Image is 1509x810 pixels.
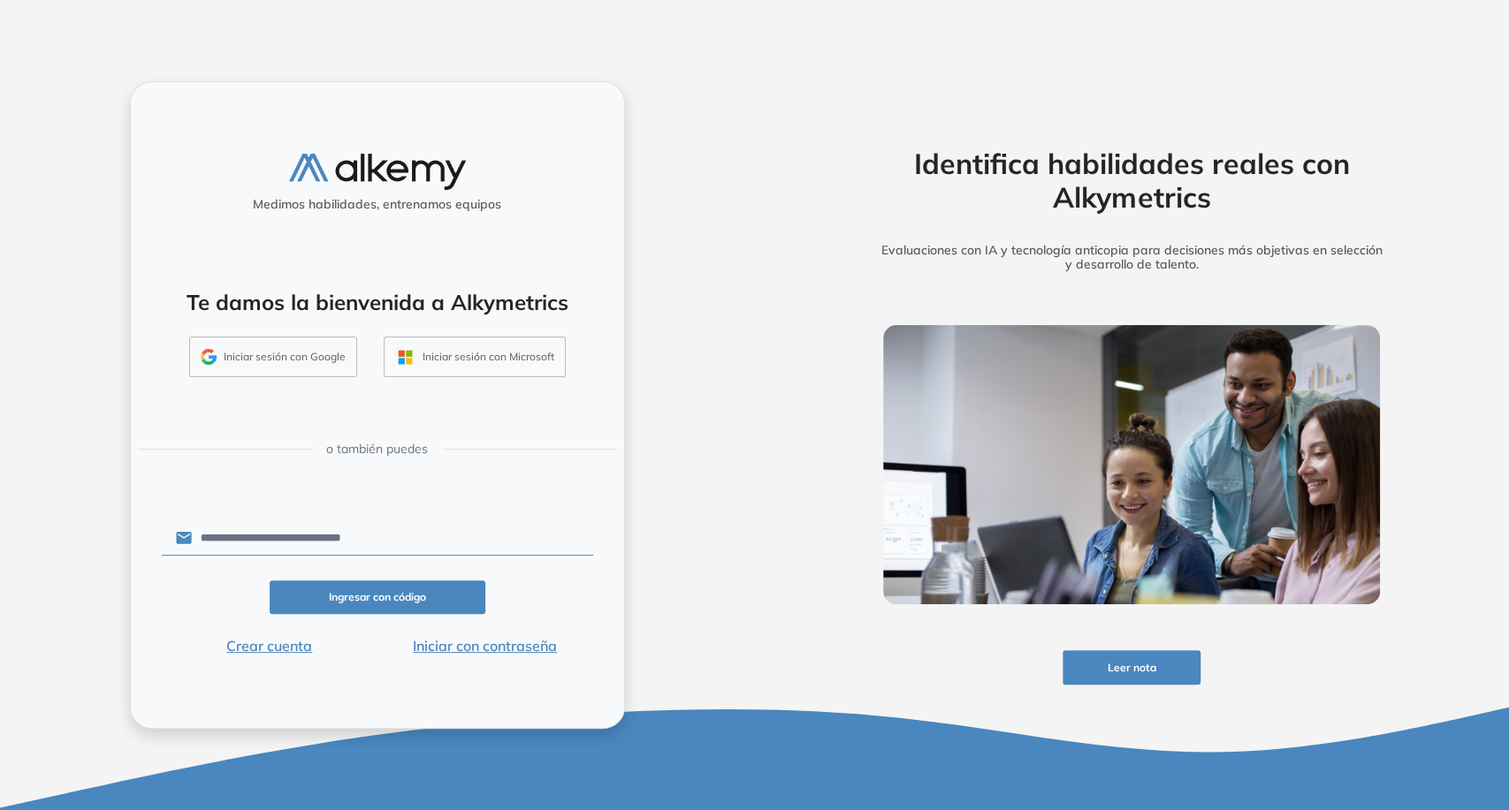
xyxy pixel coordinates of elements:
button: Iniciar sesión con Microsoft [384,337,566,377]
iframe: Chat Widget [1191,605,1509,810]
div: Widget de chat [1191,605,1509,810]
img: OUTLOOK_ICON [395,347,415,367]
img: img-more-info [883,325,1380,604]
h5: Evaluaciones con IA y tecnología anticopia para decisiones más objetivas en selección y desarroll... [856,243,1407,273]
h4: Te damos la bienvenida a Alkymetrics [154,290,601,315]
button: Ingresar con código [270,580,485,615]
button: Iniciar sesión con Google [189,337,357,377]
img: logo-alkemy [289,154,466,190]
h5: Medimos habilidades, entrenamos equipos [138,197,617,212]
span: o también puedes [326,440,428,458]
button: Iniciar con contraseña [377,635,593,656]
img: GMAIL_ICON [201,349,217,365]
button: Leer nota [1063,650,1200,685]
button: Crear cuenta [162,635,377,656]
h2: Identifica habilidades reales con Alkymetrics [856,147,1407,215]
